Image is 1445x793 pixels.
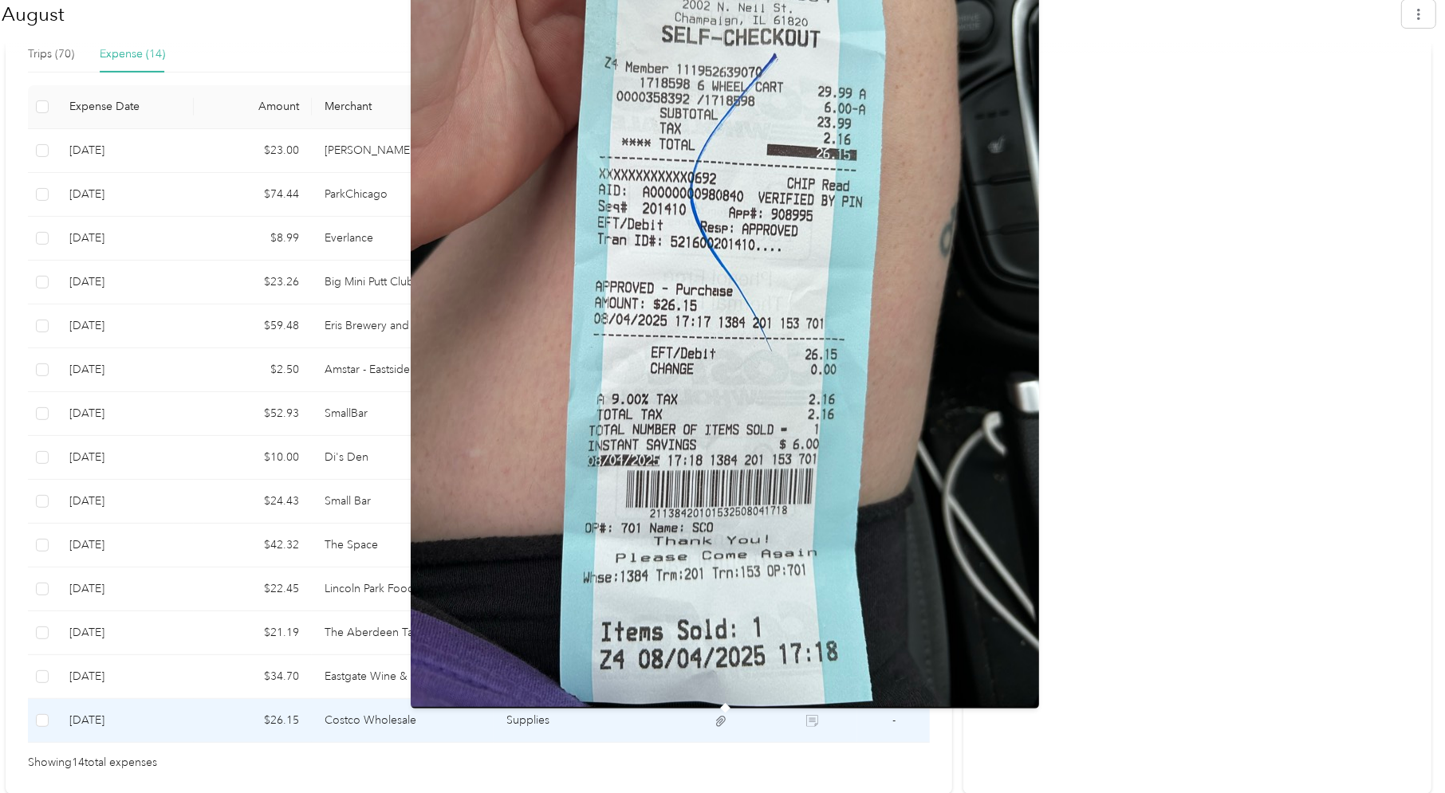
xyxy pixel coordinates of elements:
td: Big Mini Putt Club [312,261,494,304]
td: 8-27-2025 [57,261,193,304]
td: Supplies [494,699,675,743]
td: 8-20-2025 [57,611,193,655]
td: Costco Wholesale [312,699,494,743]
span: - [892,713,896,727]
td: Lincoln Park Food & Liquor [312,567,494,611]
td: $59.48 [194,304,312,348]
td: 8-29-2025 [57,173,193,217]
td: ParkChicago [312,173,494,217]
td: $24.43 [194,480,312,524]
td: 8-9-2025 [57,699,193,743]
td: $26.15 [194,699,312,743]
td: $21.19 [194,611,312,655]
td: Small Bar [312,480,494,524]
td: Amstar - Eastside Mart [312,348,494,392]
td: $23.26 [194,261,312,304]
td: Eris Brewery and Cider House [312,304,494,348]
td: 8-25-2025 [57,304,193,348]
td: $22.45 [194,567,312,611]
td: 8-20-2025 [57,567,193,611]
td: $8.99 [194,217,312,261]
th: Merchant [312,85,494,129]
td: Di's Den [312,436,494,480]
td: 8-29-2025 [57,129,193,173]
td: $52.93 [194,392,312,436]
td: Eastgate Wine & Spirits [312,655,494,699]
td: 8-23-2025 [57,436,193,480]
td: $10.00 [194,436,312,480]
td: $34.70 [194,655,312,699]
td: The Aberdeen Tap [312,611,494,655]
td: $42.32 [194,524,312,567]
td: Delilah's [312,129,494,173]
td: 8-20-2025 [57,655,193,699]
td: 8-25-2025 [57,348,193,392]
td: 8-20-2025 [57,524,193,567]
th: Expense Date [57,85,193,129]
td: $74.44 [194,173,312,217]
td: The Space [312,524,494,567]
td: $23.00 [194,129,312,173]
td: - [857,699,930,743]
span: Showing 14 total expenses [28,754,157,771]
td: 8-27-2025 [57,217,193,261]
td: Everlance [312,217,494,261]
th: Amount [194,85,312,129]
td: 8-23-2025 [57,392,193,436]
td: SmallBar [312,392,494,436]
td: 8-20-2025 [57,480,193,524]
td: $2.50 [194,348,312,392]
